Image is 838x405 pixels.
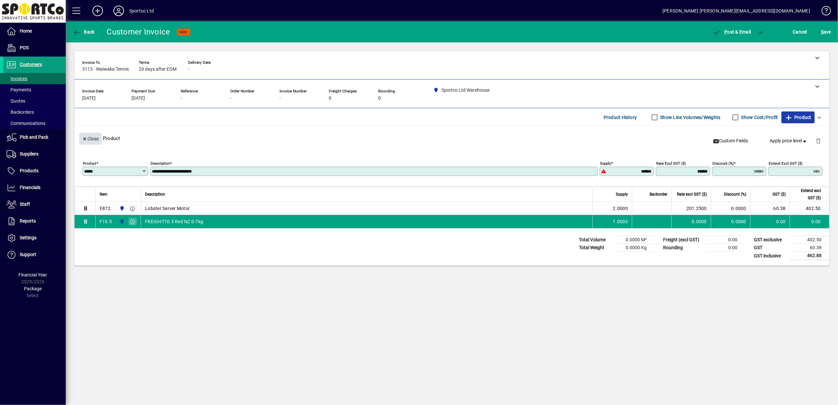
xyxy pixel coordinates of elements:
span: 0 [378,96,381,101]
span: - [181,96,182,101]
div: 0.0000 [676,218,707,225]
span: Discount (%) [724,191,746,198]
button: Post & Email [710,26,754,38]
td: 0.0000 M³ [615,236,655,244]
td: Total Volume [576,236,615,244]
span: Pick and Pack [20,134,48,140]
div: Customer Invoice [107,27,170,37]
a: POS [3,40,66,56]
td: GST exclusive [751,236,790,244]
span: Package [24,286,42,291]
a: Suppliers [3,146,66,162]
span: P [725,29,728,35]
span: Backorders [7,109,34,115]
a: Communications [3,118,66,129]
td: 0.00 [706,244,745,252]
button: Back [71,26,96,38]
mat-label: Supply [600,161,611,166]
a: Staff [3,196,66,213]
mat-label: Rate excl GST ($) [656,161,686,166]
button: Apply price level [767,135,811,147]
span: NEW [180,30,188,34]
td: 0.00 [706,236,745,244]
span: Rate excl GST ($) [677,191,707,198]
span: Lobster Server Motor [145,205,190,212]
td: Total Weight [576,244,615,252]
span: Staff [20,202,30,207]
span: ave [821,27,831,37]
span: Sportco Ltd Warehouse [118,218,125,225]
td: 402.50 [790,236,829,244]
span: Item [100,191,108,198]
span: Custom Fields [713,137,748,144]
span: Back [73,29,95,35]
span: Extend excl GST ($) [794,187,821,202]
span: Sportco Ltd Warehouse [118,205,125,212]
a: Knowledge Base [817,1,830,23]
span: Product History [604,112,637,123]
mat-label: Product [83,161,96,166]
div: Sportco Ltd [129,6,154,16]
td: Freight (excl GST) [660,236,706,244]
span: Product [785,112,811,123]
a: Settings [3,230,66,246]
span: [DATE] [132,96,145,101]
td: 462.88 [790,252,829,260]
button: Cancel [791,26,809,38]
span: FREIGHT10.5 Red NZ 0-7kg [145,218,203,225]
a: Payments [3,84,66,95]
span: - [279,96,281,101]
button: Product History [601,111,640,123]
a: Support [3,247,66,263]
app-page-header-button: Delete [810,138,826,144]
span: Backorder [650,191,667,198]
span: Financial Year [19,272,47,277]
td: 0.0000 Kg [615,244,655,252]
span: [DATE] [82,96,96,101]
div: 201.2500 [676,205,707,212]
span: Close [82,133,99,144]
td: 60.38 [790,244,829,252]
button: Add [87,5,108,17]
span: Settings [20,235,36,240]
span: - [188,67,189,72]
a: Home [3,23,66,39]
a: Products [3,163,66,179]
span: POS [20,45,29,50]
a: Invoices [3,73,66,84]
button: Delete [810,133,826,149]
span: Payments [7,87,31,92]
span: Cancel [793,27,807,37]
span: Apply price level [770,137,808,144]
button: Close [79,133,102,145]
span: GST ($) [773,191,786,198]
span: Invoices [7,76,27,81]
span: Communications [7,121,45,126]
span: 20 days after EOM [139,67,177,72]
span: 0 [329,96,331,101]
label: Show Line Volumes/Weights [659,114,721,121]
span: Products [20,168,38,173]
td: 0.0000 [711,215,750,228]
span: ost & Email [713,29,751,35]
span: Reports [20,218,36,224]
button: Product [781,111,815,123]
a: Backorders [3,107,66,118]
button: Profile [108,5,129,17]
span: 1.0000 [613,218,628,225]
span: 3113 - Waiwaka Tennis [82,67,129,72]
mat-label: Extend excl GST ($) [769,161,802,166]
td: 0.00 [750,215,790,228]
div: Product [74,126,829,150]
button: Save [819,26,833,38]
a: Financials [3,179,66,196]
span: Customers [20,62,42,67]
div: F10.5 [100,218,112,225]
a: Reports [3,213,66,229]
span: S [821,29,824,35]
span: Support [20,252,36,257]
mat-label: Description [151,161,170,166]
button: Custom Fields [711,135,751,147]
div: E872 [100,205,110,212]
a: Quotes [3,95,66,107]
